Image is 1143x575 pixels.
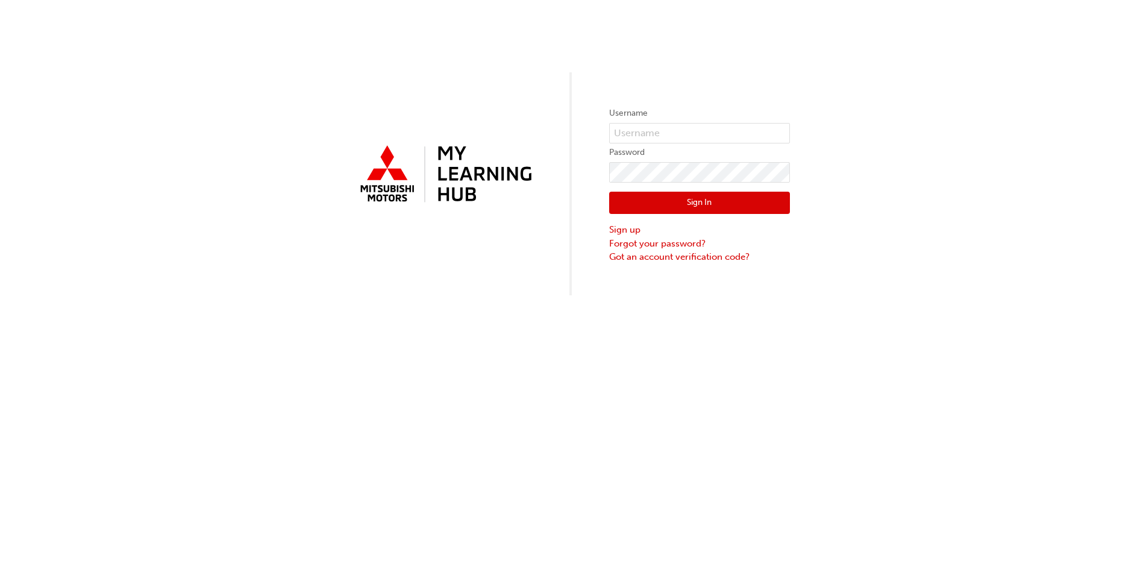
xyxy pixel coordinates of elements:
a: Forgot your password? [609,237,790,251]
button: Sign In [609,192,790,215]
img: mmal [354,140,534,209]
input: Username [609,123,790,143]
label: Password [609,145,790,160]
label: Username [609,106,790,121]
a: Got an account verification code? [609,250,790,264]
a: Sign up [609,223,790,237]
